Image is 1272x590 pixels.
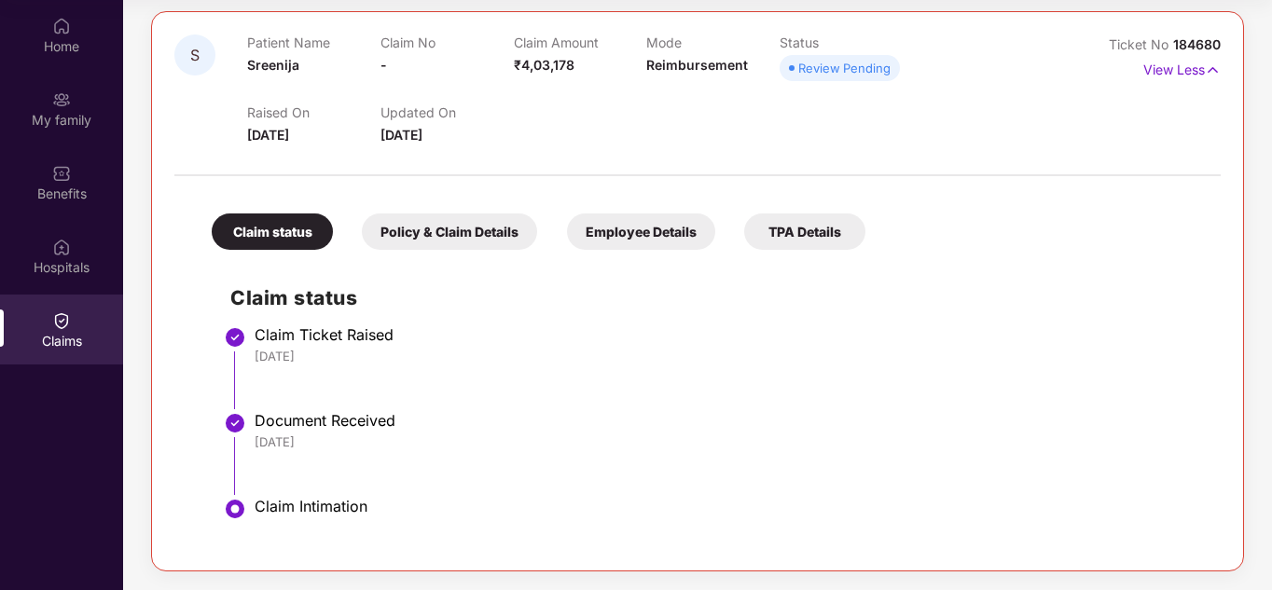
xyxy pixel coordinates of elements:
p: Updated On [380,104,514,120]
img: svg+xml;base64,PHN2ZyBpZD0iSG9tZSIgeG1sbnM9Imh0dHA6Ly93d3cudzMub3JnLzIwMDAvc3ZnIiB3aWR0aD0iMjAiIG... [52,17,71,35]
p: Patient Name [247,34,380,50]
span: [DATE] [247,127,289,143]
span: Reimbursement [646,57,748,73]
img: svg+xml;base64,PHN2ZyBpZD0iU3RlcC1Eb25lLTMyeDMyIiB4bWxucz0iaHR0cDovL3d3dy53My5vcmcvMjAwMC9zdmciIH... [224,326,246,349]
span: [DATE] [380,127,422,143]
p: View Less [1143,55,1221,80]
span: Sreenija [247,57,299,73]
div: Policy & Claim Details [362,213,537,250]
h2: Claim status [230,282,1202,313]
div: Claim Intimation [255,497,1202,515]
img: svg+xml;base64,PHN2ZyB4bWxucz0iaHR0cDovL3d3dy53My5vcmcvMjAwMC9zdmciIHdpZHRoPSIxNyIgaGVpZ2h0PSIxNy... [1205,60,1221,80]
div: Document Received [255,411,1202,430]
p: Status [780,34,913,50]
div: TPA Details [744,213,865,250]
img: svg+xml;base64,PHN2ZyBpZD0iU3RlcC1Eb25lLTMyeDMyIiB4bWxucz0iaHR0cDovL3d3dy53My5vcmcvMjAwMC9zdmciIH... [224,412,246,434]
p: Mode [646,34,780,50]
span: Ticket No [1109,36,1173,52]
span: - [380,57,387,73]
div: [DATE] [255,348,1202,364]
div: Claim Ticket Raised [255,325,1202,344]
img: svg+xml;base64,PHN2ZyBpZD0iQ2xhaW0iIHhtbG5zPSJodHRwOi8vd3d3LnczLm9yZy8yMDAwL3N2ZyIgd2lkdGg9IjIwIi... [52,311,71,330]
span: ₹4,03,178 [514,57,574,73]
img: svg+xml;base64,PHN2ZyB3aWR0aD0iMjAiIGhlaWdodD0iMjAiIHZpZXdCb3g9IjAgMCAyMCAyMCIgZmlsbD0ibm9uZSIgeG... [52,90,71,109]
span: 184680 [1173,36,1221,52]
img: svg+xml;base64,PHN2ZyBpZD0iU3RlcC1BY3RpdmUtMzJ4MzIiIHhtbG5zPSJodHRwOi8vd3d3LnczLm9yZy8yMDAwL3N2Zy... [224,498,246,520]
span: S [190,48,200,63]
p: Raised On [247,104,380,120]
img: svg+xml;base64,PHN2ZyBpZD0iSG9zcGl0YWxzIiB4bWxucz0iaHR0cDovL3d3dy53My5vcmcvMjAwMC9zdmciIHdpZHRoPS... [52,238,71,256]
p: Claim Amount [514,34,647,50]
div: Claim status [212,213,333,250]
p: Claim No [380,34,514,50]
div: [DATE] [255,433,1202,450]
div: Employee Details [567,213,715,250]
div: Review Pending [798,59,891,77]
img: svg+xml;base64,PHN2ZyBpZD0iQmVuZWZpdHMiIHhtbG5zPSJodHRwOi8vd3d3LnczLm9yZy8yMDAwL3N2ZyIgd2lkdGg9Ij... [52,164,71,183]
